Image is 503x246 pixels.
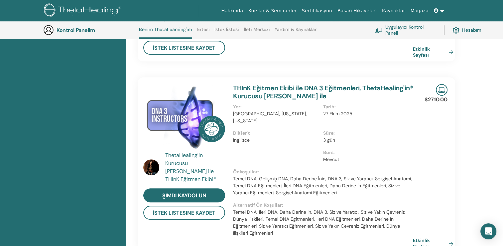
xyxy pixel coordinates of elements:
p: Dil(ler): [233,130,319,137]
a: Sertifikasyon [299,5,335,17]
a: Etkinlik Sayfası [413,46,456,58]
a: İleti Merkezi [244,27,270,37]
a: Yardım & Kaynaklar [275,27,316,37]
img: logo.png [44,3,123,18]
p: Önkoşullar: [233,168,413,175]
p: 3 gün [323,137,409,144]
a: Hesabım [452,23,481,37]
span: Şimdi kaydolun [162,192,206,199]
img: Live Online Seminar [436,84,447,96]
a: İstek listesi [214,27,239,37]
a: Kaynaklar [379,5,408,17]
p: [GEOGRAPHIC_DATA], [US_STATE], [US_STATE] [233,110,319,124]
p: $2710.00 [425,96,447,104]
button: İstek listesine kaydet [143,41,225,55]
a: Başarı Hikayeleri [335,5,379,17]
a: Hakkında [218,5,246,17]
p: Tarih: [323,103,409,110]
font: Uygulayıcı Kontrol Paneli [385,24,436,36]
p: Mevcut [323,156,409,163]
a: THInK Eğitmen Ekibi ile DNA 3 Eğitmenleri, ThetaHealing'in® Kurucusu [PERSON_NAME] ile [233,84,413,100]
img: default.jpg [143,159,159,175]
img: DNA 3 Instructors [143,84,225,153]
button: İstek listesine kaydet [143,206,225,220]
a: Benim ThetaLearning'im [139,27,192,39]
p: Yer: [233,103,319,110]
a: ThetaHealing'in Kurucusu [PERSON_NAME] ile THInK Eğitmen Ekibi® [165,151,227,183]
img: cog.svg [452,25,459,35]
font: Hesabım [462,27,481,33]
p: İngilizce [233,137,319,144]
img: chalkboard-teacher.svg [375,27,383,33]
p: Temel DNA, İleri DNA, Daha Derine İn, DNA 3, Siz ve Yaratıcı, Siz ve Yakın Çevreniz, Dünya İlişki... [233,209,413,237]
p: Süre: [323,130,409,137]
a: Uygulayıcı Kontrol Paneli [375,23,436,37]
a: Ertesi [197,27,210,37]
p: Burs: [323,149,409,156]
h3: Kontrol Panelim [57,27,123,33]
img: generic-user-icon.jpg [43,25,54,35]
p: Temel DNA, Gelişmiş DNA, Daha Derine İnin, DNA 3, Siz ve Yaratıcı, Sezgisel Anatomi, Temel DNA Eğ... [233,175,413,196]
a: Kurslar & Seminerler [246,5,299,17]
div: Intercom Messenger'ı açın [480,223,496,239]
p: 27 Ekim 2025 [323,110,409,117]
p: Alternatif Ön Koşullar: [233,202,413,209]
a: Mağaza [408,5,431,17]
a: Şimdi kaydolun [143,188,225,202]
